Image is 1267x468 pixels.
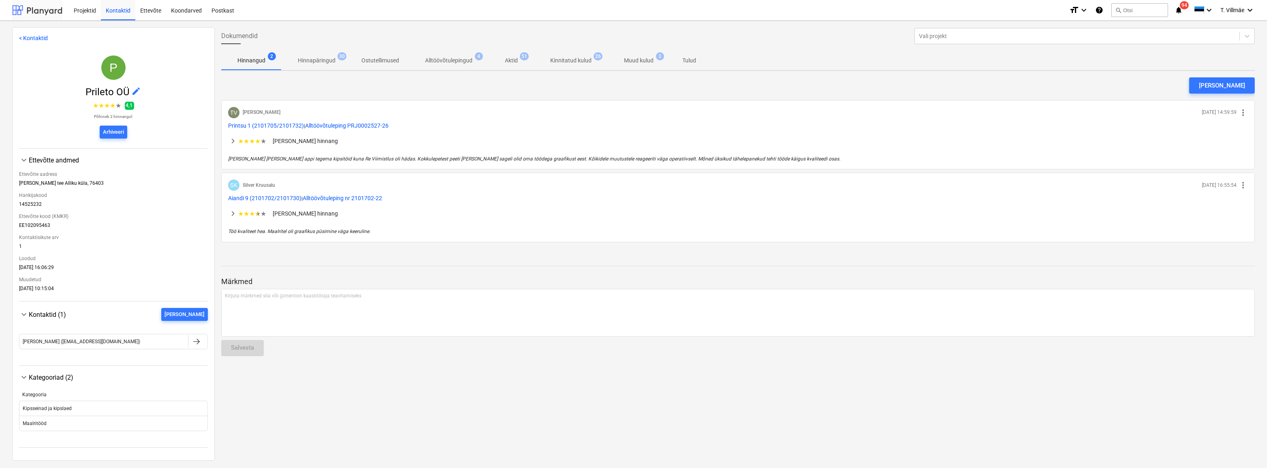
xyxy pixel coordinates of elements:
[1115,7,1122,13] span: search
[93,101,99,111] span: ★
[249,137,255,145] span: ★
[100,126,127,139] button: Arhiveeri
[230,109,237,116] span: TV
[29,311,66,318] span: Kontaktid (1)
[1220,7,1244,13] span: T. Villmäe
[1069,5,1079,15] i: format_size
[161,308,208,321] button: [PERSON_NAME]
[679,56,699,65] p: Tulud
[249,210,255,218] span: ★
[19,244,208,252] div: 1
[361,56,399,65] p: Ostutellimused
[93,114,134,119] p: Põhineb 2 hinnangul
[221,31,258,41] span: Dokumendid
[110,101,116,111] span: ★
[1245,5,1255,15] i: keyboard_arrow_down
[624,56,654,65] p: Muud kulud
[103,128,124,137] div: Arhiveeri
[243,182,275,189] p: Silver Kruusalu
[520,52,529,60] span: 51
[238,137,244,145] span: ★
[19,265,208,274] div: [DATE] 16:06:29
[22,392,205,397] div: Kategooria
[228,136,238,146] span: keyboard_arrow_right
[303,194,382,202] button: Alltöövõtuleping nr 2101702-22
[19,155,29,165] span: keyboard_arrow_down
[594,52,603,60] span: 26
[19,210,208,222] div: Ettevõtte kood (KMKR)
[1189,77,1255,94] button: [PERSON_NAME]
[1204,5,1214,15] i: keyboard_arrow_down
[19,372,208,382] div: Kategooriad (2)
[29,156,208,164] div: Ettevõtte andmed
[1238,180,1248,190] span: more_vert
[23,339,140,344] div: [PERSON_NAME] ([EMAIL_ADDRESS][DOMAIN_NAME])
[273,209,338,218] p: [PERSON_NAME] hinnang
[338,52,346,60] span: 30
[1175,5,1183,15] i: notifications
[230,182,238,188] span: SK
[228,122,1248,130] p: |
[86,86,132,98] span: Prileto OÜ
[165,310,205,319] div: [PERSON_NAME]
[228,122,304,130] button: Printsu 1 (2101705/2101732)
[244,137,249,145] span: ★
[19,310,29,319] span: keyboard_arrow_down
[125,102,134,109] span: 4,1
[1202,182,1237,189] p: [DATE] 16:55:54
[228,195,301,201] span: Aiandi 9 (2101702/2101730)
[243,109,280,116] p: [PERSON_NAME]
[425,56,472,65] p: Alltöövõtulepingud
[305,122,389,130] button: Alltöövõtuleping PRJ0002527-26
[1199,80,1245,91] div: [PERSON_NAME]
[19,252,208,265] div: Loodud
[1202,109,1237,116] p: [DATE] 14:59:59
[228,107,239,118] div: Tanel Villmäe
[228,194,1248,202] p: |
[23,421,47,426] div: Maalritööd
[228,209,238,218] span: keyboard_arrow_right
[19,382,208,441] div: Kategooriad (2)
[19,189,208,201] div: Hankijakood
[228,156,1248,162] p: [PERSON_NAME] [PERSON_NAME] appi tegema kipsitöid kuna Re Viimistlus oli hädas. Kokkulepetest pee...
[228,122,304,129] span: Printsu 1 (2101705/2101732)
[19,168,208,180] div: Ettevõtte aadress
[19,231,208,244] div: Kontaktisikute arv
[23,406,72,411] div: Kipsseinad ja kipslaed
[29,374,208,381] div: Kategooriad (2)
[19,201,208,210] div: 14525232
[255,137,261,145] span: ★
[19,321,208,359] div: Kontaktid (1)[PERSON_NAME]
[19,308,208,321] div: Kontaktid (1)[PERSON_NAME]
[228,194,301,202] button: Aiandi 9 (2101702/2101730)
[244,210,249,218] span: ★
[19,222,208,231] div: EE102095463
[550,56,592,65] p: Kinnitatud kulud
[101,56,126,80] div: Prileto
[475,52,483,60] span: 4
[228,228,1248,235] p: Töö kvaliteet hea. Maalritel oli graafikus püsimine väga keeruline.
[1079,5,1089,15] i: keyboard_arrow_down
[19,274,208,286] div: Muudetud
[19,35,48,41] a: < Kontaktid
[656,52,664,60] span: 3
[1226,429,1267,468] iframe: Chat Widget
[228,209,1248,218] div: ★★★★★[PERSON_NAME] hinnang
[19,286,208,295] div: [DATE] 10:15:04
[1180,1,1189,9] span: 94
[255,210,261,218] span: ★
[19,180,208,189] div: [PERSON_NAME] tee Alliku küla, 76403
[505,56,518,65] p: Aktid
[1238,108,1248,118] span: more_vert
[261,210,266,218] span: ★
[268,52,276,60] span: 2
[261,137,266,145] span: ★
[19,155,208,165] div: Ettevõtte andmed
[116,101,122,111] span: ★
[221,277,1255,286] p: Märkmed
[298,56,335,65] p: Hinnapäringud
[19,372,29,382] span: keyboard_arrow_down
[237,56,265,65] p: Hinnangud
[105,101,110,111] span: ★
[19,165,208,295] div: Ettevõtte andmed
